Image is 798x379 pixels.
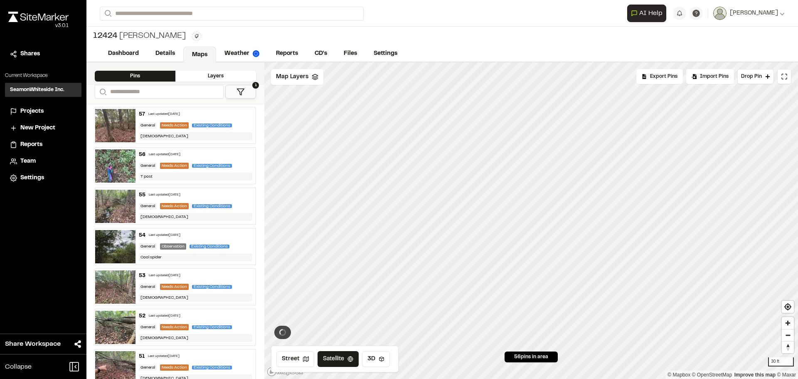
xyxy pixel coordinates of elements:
img: file [95,311,135,344]
div: General [139,163,157,169]
button: Drop Pin [737,69,774,84]
span: Existing Conditions [192,325,232,329]
a: Settings [365,46,406,62]
button: Reset bearing to north [782,341,794,353]
div: General [139,243,157,250]
span: Existing Conditions [192,366,232,369]
span: Collapse [5,362,32,372]
a: Settings [10,173,76,183]
span: Drop Pin [741,73,762,80]
div: 54 [139,232,145,239]
a: OpenStreetMap [692,372,732,378]
div: Needs Action [160,364,189,371]
button: Satellite [318,351,359,367]
span: Existing Conditions [192,285,232,289]
button: 1 [225,85,256,99]
div: [DEMOGRAPHIC_DATA] [139,334,253,342]
a: Files [335,46,365,62]
button: Street [276,351,314,367]
div: Last updated [DATE] [149,273,180,278]
button: Open AI Assistant [627,5,666,22]
button: 3D [362,351,390,367]
button: [PERSON_NAME] [713,7,785,20]
span: AI Help [639,8,663,18]
div: [PERSON_NAME] [93,30,185,42]
span: Reports [20,140,42,149]
div: 53 [139,272,145,280]
div: General [139,284,157,290]
img: file [95,149,135,183]
div: Needs Action [160,203,189,209]
a: Map feedback [734,372,776,378]
span: Share Workspace [5,339,61,349]
div: Needs Action [160,324,189,330]
a: Maxar [777,372,796,378]
button: Zoom out [782,329,794,341]
div: Last updated [DATE] [148,112,180,117]
span: Existing Conditions [192,124,232,127]
span: 56 pins in area [514,353,548,361]
div: General [139,364,157,371]
img: file [95,270,135,304]
span: Settings [20,173,44,183]
span: 1 [252,82,259,89]
a: Mapbox [667,372,690,378]
button: Find my location [782,301,794,313]
div: Open AI Assistant [627,5,670,22]
img: file [95,109,135,142]
div: Needs Action [160,122,189,129]
div: Import Pins into your project [686,69,734,84]
span: Existing Conditions [192,204,232,208]
div: Observation [160,243,186,250]
div: 52 [139,312,145,320]
div: General [139,122,157,129]
button: View weather summary for project [274,326,291,339]
div: Needs Action [160,284,189,290]
div: 56 [139,151,145,159]
span: Export Pins [650,73,677,80]
div: Layers [175,71,256,82]
img: file [95,230,135,263]
div: 57 [139,111,145,118]
a: New Project [10,124,76,133]
div: Last updated [DATE] [148,354,180,359]
img: file [95,190,135,223]
div: [DEMOGRAPHIC_DATA] [139,294,253,302]
a: Team [10,157,76,166]
div: No pins available to export [636,69,683,84]
div: Last updated [DATE] [149,152,180,157]
a: Reports [10,140,76,149]
div: [DEMOGRAPHIC_DATA] [139,132,253,140]
div: 30 ft [768,357,794,367]
img: User [713,7,727,20]
div: [DEMOGRAPHIC_DATA] [139,213,253,221]
span: 12424 [93,30,118,42]
div: Last updated [DATE] [149,193,180,198]
a: CD's [306,46,335,62]
div: 51 [139,353,145,360]
p: Current Workspace [5,72,81,79]
div: Needs Action [160,163,189,169]
span: Map Layers [276,72,308,82]
div: 55 [139,191,145,199]
a: Maps [183,47,216,62]
button: Search [95,85,110,99]
span: Existing Conditions [192,164,232,168]
div: General [139,203,157,209]
span: Shares [20,50,40,59]
a: Details [147,46,183,62]
div: Pins [95,71,175,82]
span: New Project [20,124,55,133]
a: Shares [10,50,76,59]
a: Dashboard [100,46,147,62]
button: Edit Tags [192,32,201,41]
span: Team [20,157,36,166]
span: Projects [20,107,44,116]
canvas: Map [264,62,798,379]
a: Weather [216,46,268,62]
div: General [139,324,157,330]
div: Oh geez...please don't... [8,22,69,30]
a: Projects [10,107,76,116]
